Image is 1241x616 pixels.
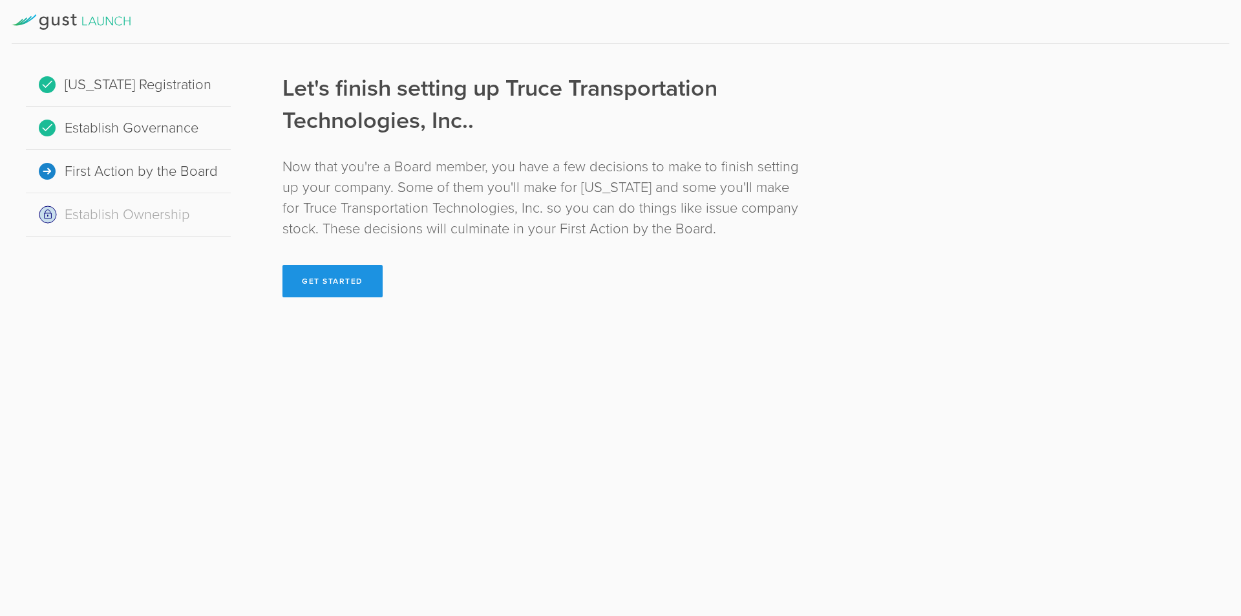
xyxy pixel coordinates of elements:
[26,150,231,193] div: First Action by the Board
[26,193,231,237] div: Establish Ownership
[282,265,383,297] button: Get Started
[282,156,801,239] div: Now that you're a Board member, you have a few decisions to make to finish setting up your compan...
[1176,515,1241,577] iframe: Chat Widget
[282,72,801,137] h1: Let's finish setting up Truce Transportation Technologies, Inc..
[26,63,231,107] div: [US_STATE] Registration
[26,107,231,150] div: Establish Governance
